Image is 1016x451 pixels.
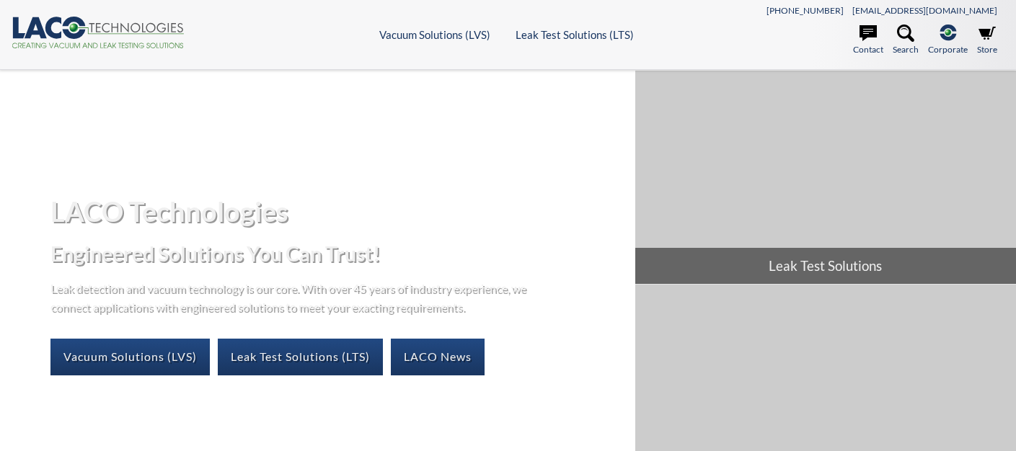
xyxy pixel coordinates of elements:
a: [EMAIL_ADDRESS][DOMAIN_NAME] [852,5,997,16]
a: Store [977,24,997,56]
a: Vacuum Solutions (LVS) [379,28,490,41]
a: LACO News [391,339,485,375]
span: Corporate [928,43,968,56]
a: Contact [853,24,883,56]
a: Vacuum Solutions (LVS) [50,339,210,375]
a: Leak Test Solutions [635,71,1016,285]
span: Leak Test Solutions [635,248,1016,284]
a: [PHONE_NUMBER] [767,5,844,16]
a: Leak Test Solutions (LTS) [218,339,383,375]
h2: Engineered Solutions You Can Trust! [50,241,623,267]
p: Leak detection and vacuum technology is our core. With over 45 years of industry experience, we c... [50,279,534,316]
h1: LACO Technologies [50,194,623,229]
a: Leak Test Solutions (LTS) [516,28,634,41]
a: Search [893,24,919,56]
